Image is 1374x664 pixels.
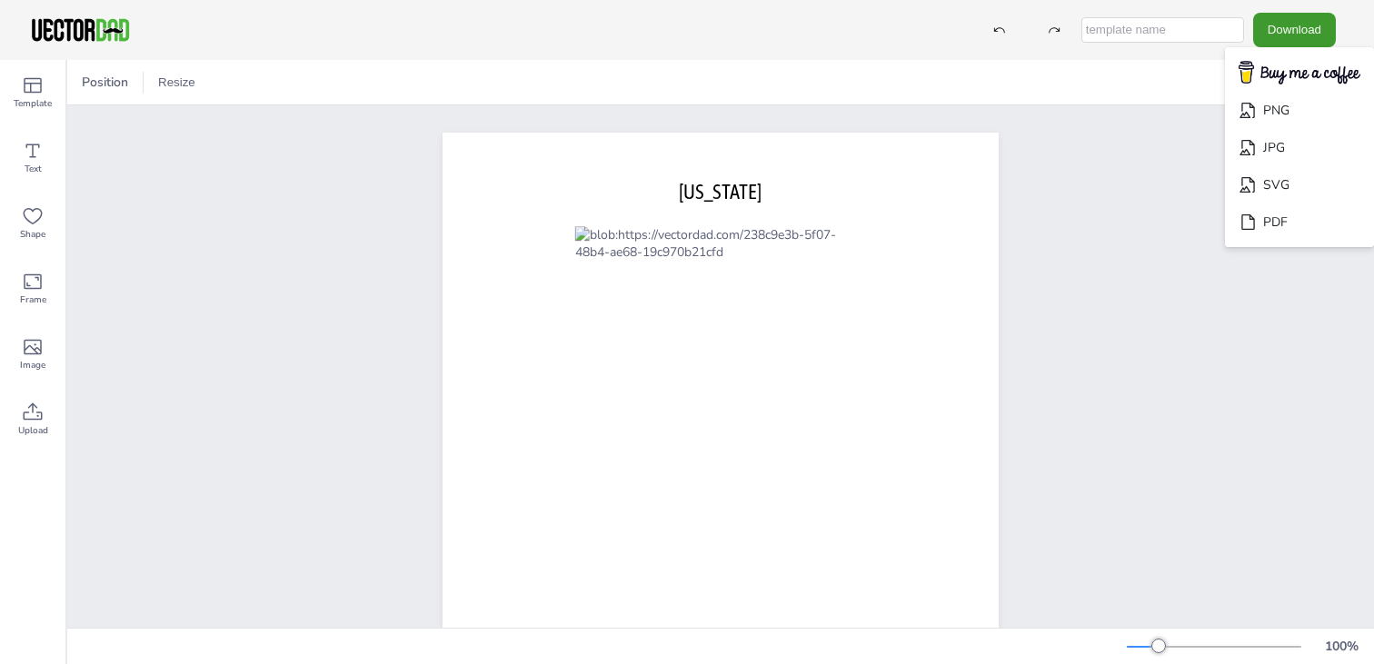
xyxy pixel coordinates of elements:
[1225,166,1374,203] li: SVG
[1081,17,1244,43] input: template name
[1253,13,1336,46] button: Download
[679,180,762,203] span: [US_STATE]
[29,16,132,44] img: VectorDad-1.png
[78,74,132,91] span: Position
[1319,638,1363,655] div: 100 %
[1225,203,1374,241] li: PDF
[18,423,48,438] span: Upload
[1225,129,1374,166] li: JPG
[1227,55,1372,91] img: buymecoffee.png
[20,292,46,307] span: Frame
[1225,92,1374,129] li: PNG
[20,358,45,372] span: Image
[14,96,52,111] span: Template
[20,227,45,242] span: Shape
[25,162,42,176] span: Text
[1225,47,1374,248] ul: Download
[151,68,203,97] button: Resize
